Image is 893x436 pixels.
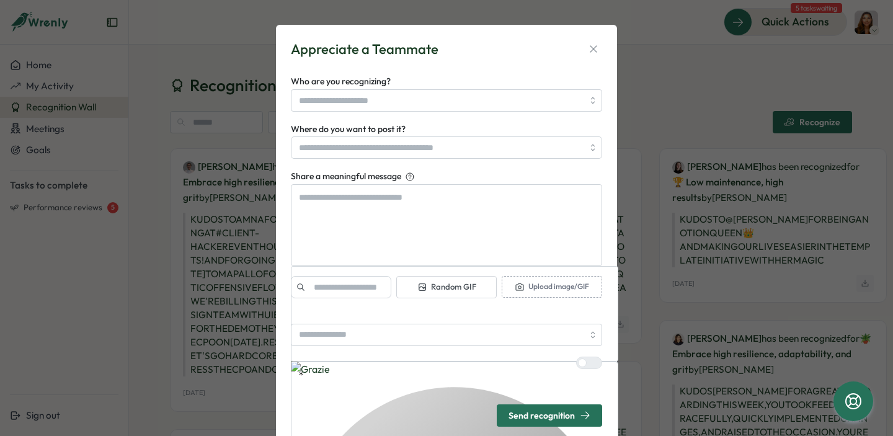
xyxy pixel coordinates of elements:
span: Share a meaningful message [291,170,401,184]
label: Who are you recognizing? [291,75,391,89]
button: Random GIF [396,276,497,298]
span: Where do you want to post it? [291,123,406,135]
button: Send recognition [497,404,602,427]
div: Send recognition [509,410,590,420]
div: Appreciate a Teammate [291,40,438,59]
span: Random GIF [417,282,476,293]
